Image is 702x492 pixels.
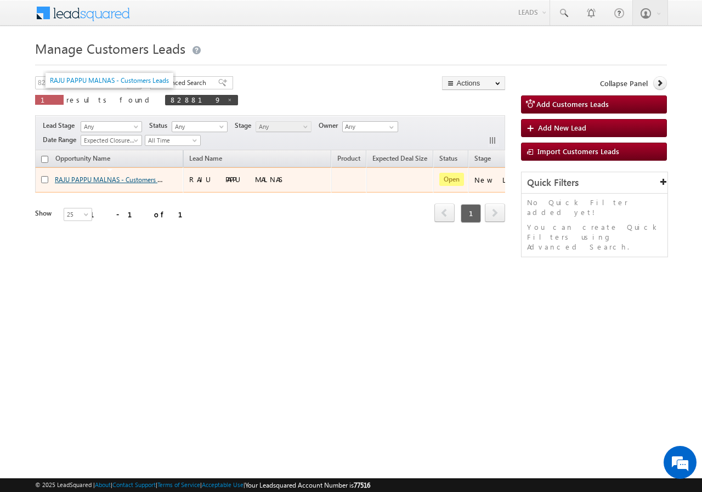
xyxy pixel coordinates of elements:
[538,123,586,132] span: Add New Lead
[367,152,433,167] a: Expected Deal Size
[485,203,505,222] span: next
[41,156,48,163] input: Check all records
[156,78,210,88] span: Advanced Search
[35,39,185,57] span: Manage Customers Leads
[157,481,200,488] a: Terms of Service
[600,78,648,88] span: Collapse Panel
[14,101,200,329] textarea: Type your message and hit 'Enter'
[383,122,397,133] a: Show All Items
[189,174,286,184] span: RAJU PAPPU MALNAS
[235,121,256,131] span: Stage
[90,208,196,220] div: 1 - 1 of 1
[256,122,308,132] span: Any
[527,197,662,217] p: No Quick Filter added yet!
[50,76,169,84] a: RAJU PAPPU MALNAS - Customers Leads
[434,205,455,222] a: prev
[337,154,360,162] span: Product
[112,481,156,488] a: Contact Support
[439,173,464,186] span: Open
[55,174,174,184] a: RAJU PAPPU MALNAS - Customers Leads
[180,5,206,32] div: Minimize live chat window
[485,205,505,222] a: next
[202,481,244,488] a: Acceptable Use
[35,208,55,218] div: Show
[172,121,228,132] a: Any
[41,95,58,104] span: 1
[256,121,312,132] a: Any
[184,152,228,167] span: Lead Name
[536,99,609,109] span: Add Customers Leads
[434,152,463,167] a: Status
[171,95,222,104] span: 828819
[372,154,427,162] span: Expected Deal Size
[537,146,619,156] span: Import Customers Leads
[527,222,662,252] p: You can create Quick Filters using Advanced Search.
[19,58,46,72] img: d_60004797649_company_0_60004797649
[64,210,93,219] span: 25
[474,175,529,185] div: New Lead
[35,480,370,490] span: © 2025 LeadSquared | | | | |
[64,208,92,221] a: 25
[319,121,342,131] span: Owner
[442,76,505,90] button: Actions
[354,481,370,489] span: 77516
[522,172,667,194] div: Quick Filters
[172,122,224,132] span: Any
[342,121,398,132] input: Type to Search
[469,152,496,167] a: Stage
[434,203,455,222] span: prev
[245,481,370,489] span: Your Leadsquared Account Number is
[474,154,491,162] span: Stage
[95,481,111,488] a: About
[57,58,184,72] div: Chat with us now
[461,204,481,223] span: 1
[149,338,199,353] em: Start Chat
